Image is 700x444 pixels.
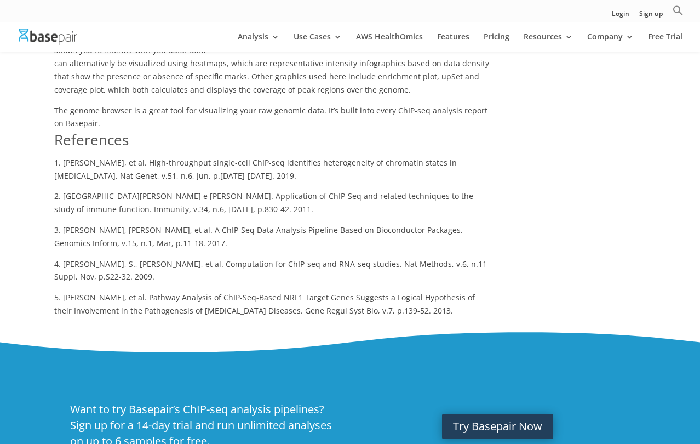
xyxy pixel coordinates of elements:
p: 5. [PERSON_NAME], et al. Pathway Analysis of ChIP-Seq-Based NRF1 Target Genes Suggests a Logical ... [54,291,490,317]
a: Company [587,33,634,52]
iframe: Drift Widget Chat Controller [490,365,687,431]
a: Search Icon Link [673,5,684,22]
h2: References [54,130,490,156]
a: Analysis [238,33,279,52]
a: Free Trial [648,33,682,52]
a: AWS HealthOmics [356,33,423,52]
a: Resources [524,33,573,52]
img: Basepair [19,29,77,44]
a: Pricing [484,33,509,52]
a: Features [437,33,469,52]
p: 2. [GEOGRAPHIC_DATA][PERSON_NAME] e [PERSON_NAME]. Application of ChIP-Seq and related techniques... [54,190,490,224]
p: 1. [PERSON_NAME], et al. High-throughput single-cell ChIP-seq identifies heterogeneity of chromat... [54,156,490,190]
p: 3. [PERSON_NAME], [PERSON_NAME], et al. A ChIP-Seq Data Analysis Pipeline Based on Bioconductor P... [54,224,490,258]
p: 4. [PERSON_NAME], S., [PERSON_NAME], et al. Computation for ChIP-seq and RNA-seq studies. Nat Met... [54,258,490,292]
svg: Search [673,5,684,16]
a: Sign up [639,10,663,22]
a: Use Cases [294,33,342,52]
a: Login [612,10,629,22]
a: Try Basepair Now [442,414,553,439]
